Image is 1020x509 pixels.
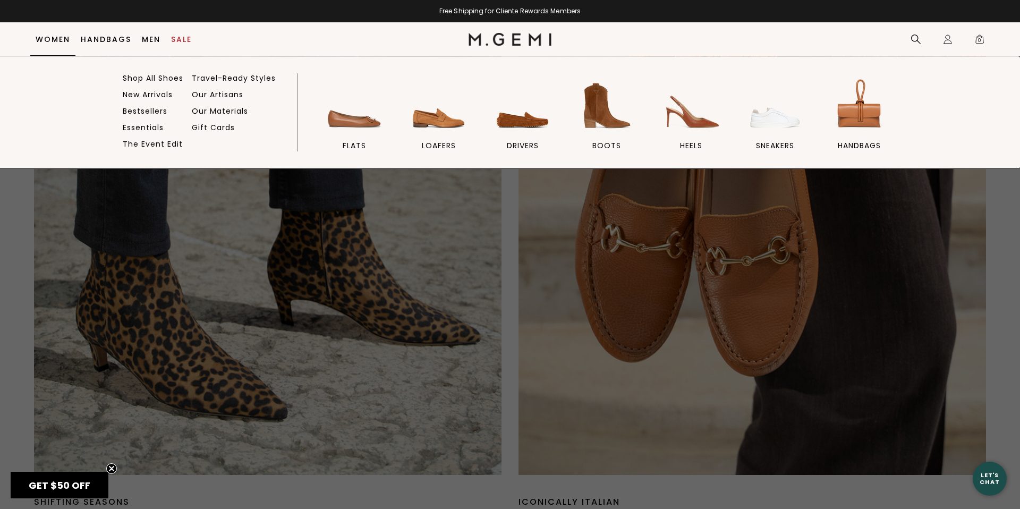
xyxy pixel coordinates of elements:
[653,76,729,168] a: heels
[317,76,392,168] a: flats
[569,76,644,168] a: BOOTS
[577,76,636,135] img: BOOTS
[830,76,889,135] img: handbags
[192,73,276,83] a: Travel-Ready Styles
[973,472,1007,485] div: Let's Chat
[680,141,702,150] span: heels
[81,35,131,44] a: Handbags
[142,35,160,44] a: Men
[123,90,173,99] a: New Arrivals
[737,76,813,168] a: sneakers
[123,73,183,83] a: Shop All Shoes
[36,35,70,44] a: Women
[343,141,366,150] span: flats
[756,141,794,150] span: sneakers
[745,76,805,135] img: sneakers
[838,141,881,150] span: handbags
[493,76,552,135] img: drivers
[123,106,167,116] a: Bestsellers
[401,76,476,168] a: loafers
[592,141,621,150] span: BOOTS
[409,76,469,135] img: loafers
[171,35,192,44] a: Sale
[192,123,235,132] a: Gift Cards
[822,76,897,168] a: handbags
[422,141,456,150] span: loafers
[661,76,721,135] img: heels
[192,90,243,99] a: Our Artisans
[325,76,384,135] img: flats
[974,36,985,47] span: 0
[29,479,90,492] span: GET $50 OFF
[11,472,108,498] div: GET $50 OFFClose teaser
[485,76,560,168] a: drivers
[106,463,117,474] button: Close teaser
[192,106,248,116] a: Our Materials
[469,33,552,46] img: M.Gemi
[123,139,183,149] a: The Event Edit
[507,141,539,150] span: drivers
[123,123,164,132] a: Essentials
